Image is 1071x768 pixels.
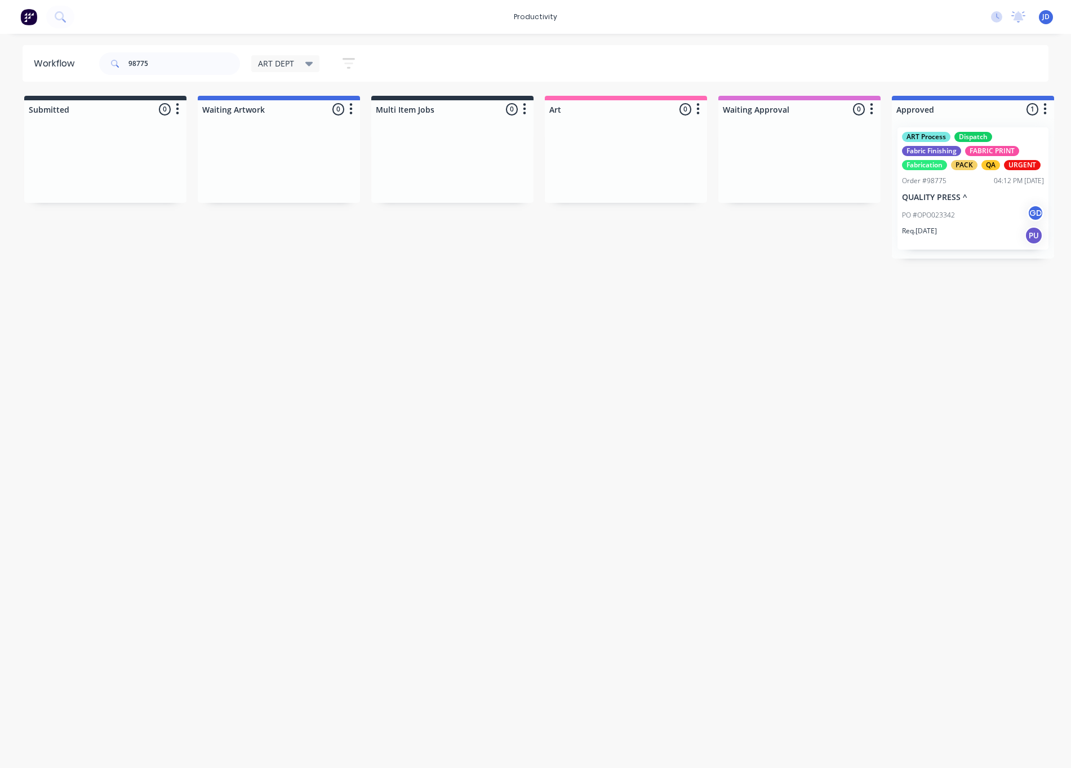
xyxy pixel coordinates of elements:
div: PU [1025,227,1043,245]
span: ART DEPT [258,57,294,69]
p: PO #OPO023342 [902,210,955,220]
div: FABRIC PRINT [965,146,1019,156]
span: JD [1042,12,1050,22]
img: Factory [20,8,37,25]
div: ART ProcessDispatchFabric FinishingFABRIC PRINTFabricationPACKQAURGENTOrder #9877504:12 PM [DATE]... [897,127,1048,250]
input: Search for orders... [128,52,240,75]
div: productivity [508,8,563,25]
div: Fabric Finishing [902,146,961,156]
div: Dispatch [954,132,992,142]
div: GD [1027,205,1044,221]
div: 04:12 PM [DATE] [994,176,1044,186]
div: Order #98775 [902,176,946,186]
p: QUALITY PRESS ^ [902,193,1044,202]
div: QA [981,160,1000,170]
div: ART Process [902,132,950,142]
div: Workflow [34,57,80,70]
div: URGENT [1004,160,1041,170]
p: Req. [DATE] [902,226,937,236]
div: Fabrication [902,160,947,170]
div: PACK [951,160,977,170]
